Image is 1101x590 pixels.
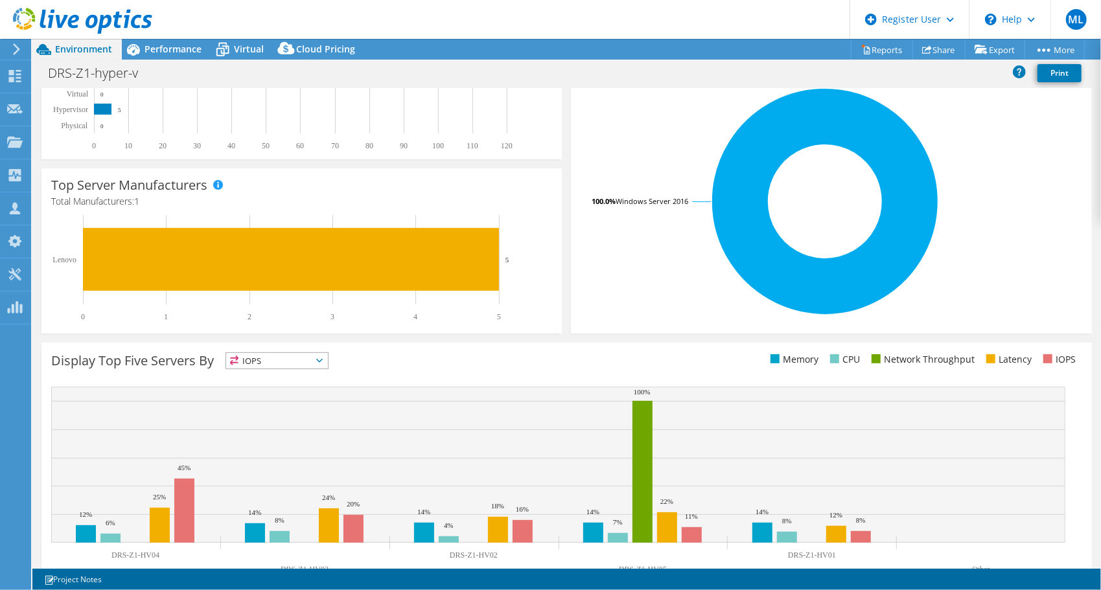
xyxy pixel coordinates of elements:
[829,511,842,519] text: 12%
[296,141,304,150] text: 60
[1037,64,1082,82] a: Print
[52,255,76,264] text: Lenovo
[912,40,966,60] a: Share
[851,40,913,60] a: Reports
[432,141,444,150] text: 100
[106,519,115,527] text: 6%
[501,141,513,150] text: 120
[55,43,112,55] span: Environment
[67,89,89,98] text: Virtual
[491,502,504,510] text: 18%
[153,493,166,501] text: 25%
[782,517,792,525] text: 8%
[613,518,623,526] text: 7%
[134,195,139,207] span: 1
[178,464,191,471] text: 45%
[51,178,207,192] h3: Top Server Manufacturers
[262,141,270,150] text: 50
[81,312,85,321] text: 0
[330,312,334,321] text: 3
[756,508,769,516] text: 14%
[592,196,616,206] tspan: 100.0%
[164,312,168,321] text: 1
[400,141,408,150] text: 90
[467,141,478,150] text: 110
[983,352,1032,367] li: Latency
[965,40,1025,60] a: Export
[417,508,430,516] text: 14%
[660,497,673,505] text: 22%
[118,107,121,113] text: 5
[586,508,599,516] text: 14%
[985,14,997,25] svg: \n
[365,141,373,150] text: 80
[634,388,651,396] text: 100%
[444,521,454,529] text: 4%
[868,352,975,367] li: Network Throughput
[296,43,355,55] span: Cloud Pricing
[51,194,552,209] h4: Total Manufacturers:
[788,550,836,560] text: DRS-Z1-HV01
[972,565,990,574] text: Other
[234,43,264,55] span: Virtual
[1025,40,1085,60] a: More
[322,494,335,501] text: 24%
[827,352,860,367] li: CPU
[226,353,328,369] span: IOPS
[124,141,132,150] text: 10
[100,91,104,98] text: 0
[856,516,866,524] text: 8%
[92,141,96,150] text: 0
[275,516,284,524] text: 8%
[61,121,87,130] text: Physical
[281,565,329,574] text: DRS-Z1-HV03
[516,505,529,513] text: 16%
[450,550,498,560] text: DRS-Z1-HV02
[1066,9,1087,30] span: ML
[497,312,501,321] text: 5
[347,500,360,508] text: 20%
[159,141,167,150] text: 20
[616,196,688,206] tspan: Windows Server 2016
[53,105,88,114] text: Hypervisor
[227,141,235,150] text: 40
[248,508,261,516] text: 14%
[619,565,667,574] text: DRS-Z1-HV05
[685,512,698,520] text: 11%
[145,43,202,55] span: Performance
[193,141,201,150] text: 30
[505,256,509,264] text: 5
[42,66,158,80] h1: DRS-Z1-hyper-v
[79,510,92,518] text: 12%
[1040,352,1076,367] li: IOPS
[413,312,417,321] text: 4
[331,141,339,150] text: 70
[248,312,251,321] text: 2
[100,123,104,130] text: 0
[767,352,818,367] li: Memory
[35,571,111,587] a: Project Notes
[111,550,159,560] text: DRS-Z1-HV04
